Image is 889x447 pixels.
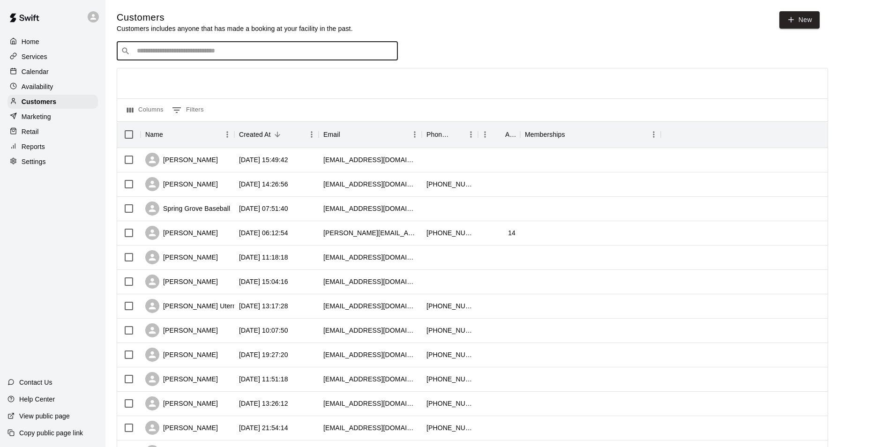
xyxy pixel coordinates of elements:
div: tylerfields51@gmail.com [323,326,417,335]
p: Availability [22,82,53,91]
div: Age [478,121,520,148]
div: 14 [508,228,515,238]
div: 2025-07-22 10:07:50 [239,326,288,335]
a: Calendar [7,65,98,79]
div: [PERSON_NAME] [145,396,218,410]
button: Menu [408,127,422,142]
div: +17175862457 [426,374,473,384]
div: [PERSON_NAME] [145,323,218,337]
div: Memberships [520,121,661,148]
div: 2025-08-10 14:26:56 [239,179,288,189]
a: New [779,11,820,29]
div: 2025-07-31 15:04:16 [239,277,288,286]
p: Help Center [19,395,55,404]
div: +17174348148 [426,228,473,238]
p: View public page [19,411,70,421]
div: Spring Grove Baseball [145,201,230,216]
div: [PERSON_NAME] [145,372,218,386]
a: Availability [7,80,98,94]
p: Reports [22,142,45,151]
div: Name [141,121,234,148]
div: 2025-08-05 11:18:18 [239,253,288,262]
p: Customers [22,97,56,106]
a: Retail [7,125,98,139]
div: christopher.tawney@kloeckner.com [323,228,417,238]
div: [PERSON_NAME] [145,177,218,191]
div: [PERSON_NAME] [145,275,218,289]
div: ashley.whitmore90@yahoo.com [323,301,417,311]
p: Contact Us [19,378,52,387]
div: Memberships [525,121,565,148]
div: [PERSON_NAME] [145,153,218,167]
button: Menu [647,127,661,142]
p: Calendar [22,67,49,76]
div: Created At [239,121,271,148]
button: Sort [271,128,284,141]
div: 2025-08-13 15:49:42 [239,155,288,164]
div: kkauffmann42@gmail.com [323,253,417,262]
div: Age [505,121,515,148]
button: Show filters [170,103,206,118]
div: +14435292552 [426,399,473,408]
button: Menu [478,127,492,142]
button: Sort [163,128,176,141]
div: 2025-07-21 19:27:20 [239,350,288,359]
div: corydonahue@hotmail.com [323,350,417,359]
button: Menu [220,127,234,142]
div: +17173536941 [426,326,473,335]
button: Select columns [125,103,166,118]
div: [PERSON_NAME] [145,226,218,240]
p: Copy public page link [19,428,83,438]
button: Sort [451,128,464,141]
div: 2025-07-16 13:26:12 [239,399,288,408]
div: Phone Number [422,121,478,148]
div: cndthatcher@yahoo.com [323,155,417,164]
div: Phone Number [426,121,451,148]
div: +17175153575 [426,179,473,189]
button: Sort [492,128,505,141]
div: Email [319,121,422,148]
div: +17175217093 [426,423,473,432]
div: brandylmartin201@gmail.com [323,423,417,432]
p: Home [22,37,39,46]
a: Settings [7,155,98,169]
div: 2025-07-13 21:54:14 [239,423,288,432]
a: Reports [7,140,98,154]
button: Sort [340,128,353,141]
p: Services [22,52,47,61]
p: Retail [22,127,39,136]
p: Settings [22,157,46,166]
div: 2025-07-25 13:17:28 [239,301,288,311]
div: [PERSON_NAME] Utermahlen [145,299,254,313]
div: cangeletti18@gmail.com [323,399,417,408]
p: Customers includes anyone that has made a booking at your facility in the past. [117,24,353,33]
a: Customers [7,95,98,109]
div: [PERSON_NAME] [145,421,218,435]
div: Created At [234,121,319,148]
button: Menu [305,127,319,142]
p: Marketing [22,112,51,121]
div: +17176540700 [426,350,473,359]
div: courtneybaker35@yahoo.com [323,374,417,384]
a: Home [7,35,98,49]
div: 2025-08-08 07:51:40 [239,204,288,213]
div: jessestank@gmail.com [323,277,417,286]
button: Menu [464,127,478,142]
div: jwmcmahon4@gmail.com [323,179,417,189]
a: Services [7,50,98,64]
button: Sort [565,128,578,141]
div: [PERSON_NAME] [145,348,218,362]
div: president@springgrovebaseball.com [323,204,417,213]
div: 2025-07-21 11:51:18 [239,374,288,384]
div: 2025-08-06 06:12:54 [239,228,288,238]
a: Marketing [7,110,98,124]
div: +12406268823 [426,301,473,311]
